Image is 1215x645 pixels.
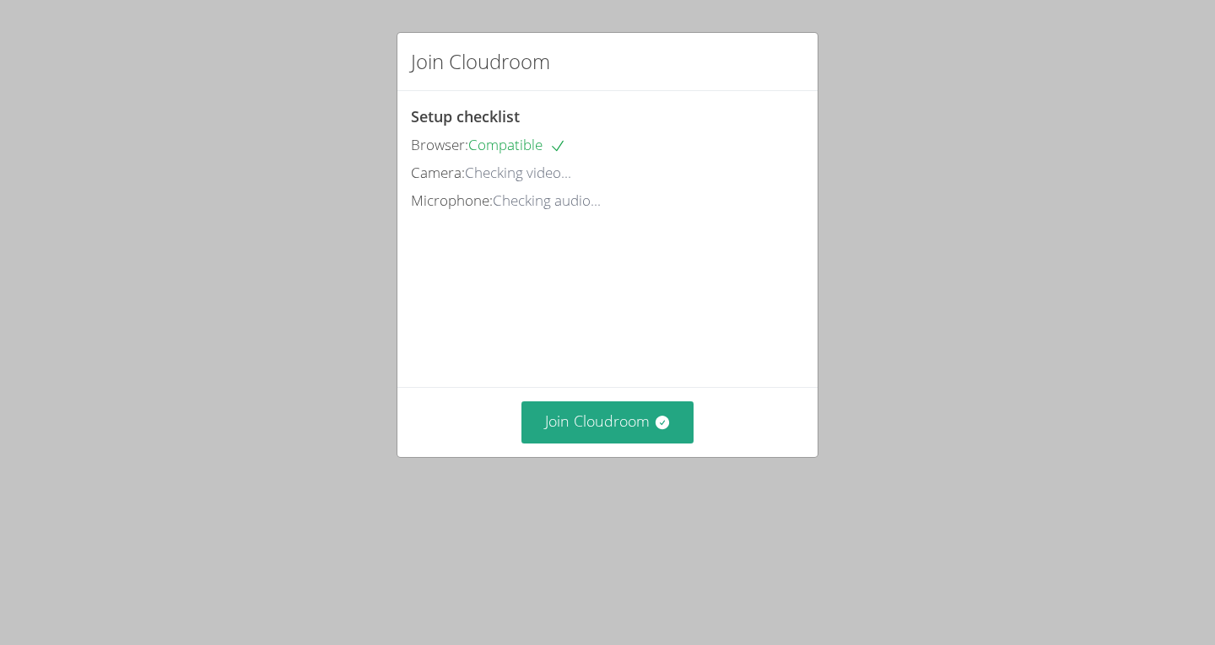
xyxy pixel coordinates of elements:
button: Join Cloudroom [521,401,694,443]
span: Checking audio... [493,191,601,210]
h2: Join Cloudroom [411,46,550,77]
span: Microphone: [411,191,493,210]
span: Camera: [411,163,465,182]
span: Browser: [411,135,468,154]
span: Compatible [468,135,566,154]
span: Setup checklist [411,106,520,126]
span: Checking video... [465,163,571,182]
